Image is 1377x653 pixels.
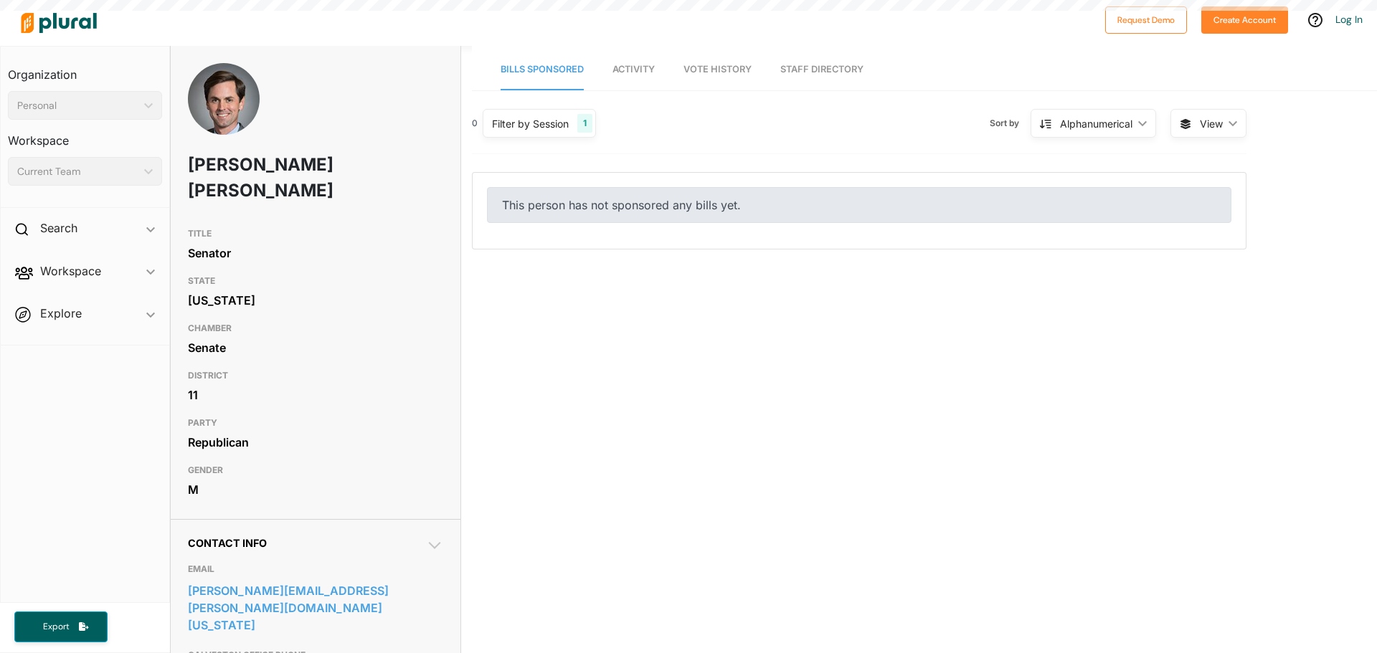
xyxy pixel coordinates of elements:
h3: CHAMBER [188,320,443,337]
span: Activity [612,64,655,75]
h3: GENDER [188,462,443,479]
h3: TITLE [188,225,443,242]
div: Senator [188,242,443,264]
div: Filter by Session [492,116,569,131]
h3: Workspace [8,120,162,151]
div: 0 [472,117,478,130]
div: This person has not sponsored any bills yet. [487,187,1231,223]
div: [US_STATE] [188,290,443,311]
span: Vote History [683,64,752,75]
span: Bills Sponsored [501,64,584,75]
button: Create Account [1201,6,1288,34]
h2: Search [40,220,77,236]
span: Export [33,621,79,633]
a: Staff Directory [780,49,863,90]
span: Contact Info [188,537,267,549]
a: Vote History [683,49,752,90]
div: Personal [17,98,138,113]
a: [PERSON_NAME][EMAIL_ADDRESS][PERSON_NAME][DOMAIN_NAME][US_STATE] [188,580,443,636]
div: 1 [577,114,592,133]
button: Export [14,611,108,642]
div: Republican [188,432,443,453]
img: Headshot of Mayes Middleton [188,63,260,163]
a: Create Account [1201,11,1288,27]
div: 11 [188,384,443,406]
h3: DISTRICT [188,367,443,384]
h1: [PERSON_NAME] [PERSON_NAME] [188,143,341,212]
button: Request Demo [1105,6,1187,34]
a: Log In [1335,13,1363,26]
a: Request Demo [1105,11,1187,27]
a: Bills Sponsored [501,49,584,90]
h3: PARTY [188,414,443,432]
h3: Organization [8,54,162,85]
a: Activity [612,49,655,90]
h3: EMAIL [188,561,443,578]
span: Sort by [990,117,1031,130]
div: Alphanumerical [1060,116,1132,131]
span: View [1200,116,1223,131]
div: Current Team [17,164,138,179]
h3: STATE [188,272,443,290]
div: Senate [188,337,443,358]
div: M [188,479,443,500]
